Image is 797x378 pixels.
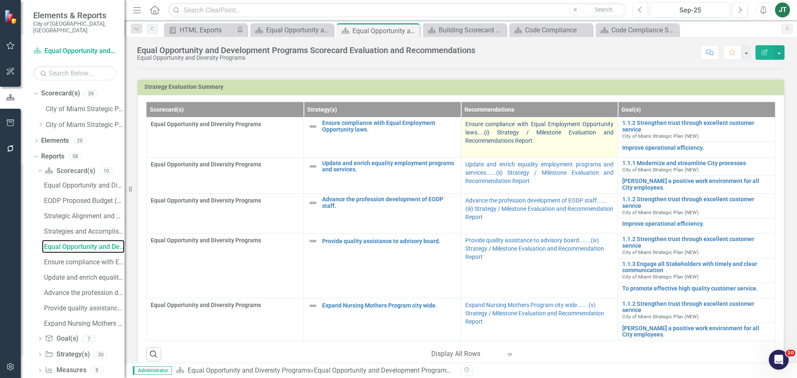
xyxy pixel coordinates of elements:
span: Administrator [133,366,172,375]
a: Scorecard(s) [45,166,95,176]
a: To promote effective high quality customer service. [622,285,771,292]
div: Code Compliance Scorecard Evaluation and Recommendations [611,25,677,35]
div: Equal Opportunity and Development Programs Scorecard Evaluation and Recommendations [44,243,125,251]
a: Expand Nursing Mothers Program city wide. [322,302,457,309]
span: Search [595,6,613,13]
a: Provide quality assistance to advisory board.......(iv) Strategy / Milestone Evaluation and Recom... [42,301,125,315]
button: Sep-25 [650,2,730,17]
td: Double-Click to Edit Right Click for Context Menu [618,258,775,283]
td: Double-Click to Edit Right Click for Context Menu [303,194,461,234]
a: Goal(s) [45,334,78,344]
span: 10 [786,350,795,356]
td: Double-Click to Edit Right Click for Context Menu [618,194,775,218]
div: Provide quality assistance to advisory board.......(iv) Strategy / Milestone Evaluation and Recom... [44,305,125,312]
div: Ensure compliance with Equal Employment Opportunity laws....(i) Strategy / Milestone Evaluation a... [44,259,125,266]
a: EODP Proposed Budget (Strategic Plans and Performance Measures) FY 2025-26 [42,194,125,207]
span: City of Miami Strategic Plan (NEW) [622,314,699,319]
td: Double-Click to Edit Right Click for Context Menu [618,234,775,258]
a: Strategies and Accomplishments [42,224,125,238]
input: Search Below... [33,66,116,80]
a: Update and enrich equality employment programs and services......(ii) Strategy / Milestone Evalua... [465,161,614,184]
div: Equal Opportunity and Development Programs Scorecard Evaluation and Recommendations [137,46,475,55]
td: Double-Click to Edit Right Click for Context Menu [303,298,461,341]
td: Double-Click to Edit Right Click for Context Menu [618,157,775,176]
span: Equal Opportunity and Diversity Programs [151,237,261,244]
td: Double-Click to Edit Right Click for Context Menu [618,117,775,142]
small: City of [GEOGRAPHIC_DATA], [GEOGRAPHIC_DATA] [33,20,116,34]
div: » [176,366,455,376]
a: Provide quality assistance to advisory board. [322,238,457,244]
div: Sep-25 [653,5,727,15]
span: City of Miami Strategic Plan (NEW) [622,133,699,139]
div: Equal Opportunity and Development Programs Scorecard Evaluation and Recommendations [352,26,418,36]
div: 7 [83,335,96,342]
div: HTML Exports [180,25,235,35]
a: Provide quality assistance to advisory board.......(iv) Strategy / Milestone Evaluation and Recom... [465,237,604,260]
a: 1.1.3 Engage all Stakeholders with timely and clear communication [622,261,771,274]
div: Strategic Alignment and Performance Measures [44,212,125,220]
a: Ensure compliance with Equal Employment Opportunity laws. [322,120,457,133]
td: Double-Click to Edit [461,194,618,234]
img: Not Defined [308,122,318,132]
img: Not Defined [308,198,318,208]
a: [PERSON_NAME] a positive work environment for all City employees. [622,178,771,191]
a: Equal Opportunity and Diversity Programs [252,25,331,35]
a: 1.1.1 Modernize and streamline City processes [622,160,771,166]
a: Advance the profession development of EODP staff......(iii) Strategy / Milestone Evaluation and R... [465,197,613,220]
td: Double-Click to Edit Right Click for Context Menu [618,218,775,234]
iframe: Intercom live chat [769,350,789,370]
td: Double-Click to Edit Right Click for Context Menu [303,157,461,194]
div: 58 [68,153,82,160]
a: Advance the profession development of EODP staff. [322,196,457,209]
span: City of Miami Strategic Plan (NEW) [622,274,699,280]
a: Code Compliance Scorecard Evaluation and Recommendations [598,25,677,35]
div: Equal Opportunity and Development Programs Scorecard Evaluation and Recommendations [314,366,584,374]
a: Elements [41,136,69,146]
span: City of Miami Strategic Plan (NEW) [622,167,699,173]
img: Not Defined [308,236,318,246]
div: Equal Opportunity and Diversity Programs [44,182,125,189]
div: 39 [84,90,98,97]
td: Double-Click to Edit [461,157,618,194]
a: Strategic Alignment and Performance Measures [42,209,125,222]
a: Scorecard(s) [41,89,80,98]
a: Equal Opportunity and Diversity Programs [42,178,125,192]
a: Improve operational efficiency. [622,145,771,151]
img: ClearPoint Strategy [4,10,19,24]
span: City of Miami Strategic Plan (NEW) [622,210,699,215]
button: Search [583,4,624,16]
td: Double-Click to Edit Right Click for Context Menu [618,298,775,322]
a: Advance the profession development of EODP staff......(iii) Strategy / Milestone Evaluation and R... [42,286,125,299]
a: Update and enrich equality employment programs and services......(ii) Strategy / Milestone Evalua... [42,271,125,284]
a: Expand Nursing Mothers Program city wide.......(v) Strategy / Milestone Evaluation and Recommenda... [42,317,125,330]
button: JT [775,2,790,17]
a: HTML Exports [166,25,235,35]
div: Advance the profession development of EODP staff......(iii) Strategy / Milestone Evaluation and R... [44,289,125,297]
a: City of Miami Strategic Plan (NEW) [46,120,125,130]
img: Not Defined [308,301,318,311]
div: Expand Nursing Mothers Program city wide.......(v) Strategy / Milestone Evaluation and Recommenda... [44,320,125,327]
span: Equal Opportunity and Diversity Programs [151,121,261,127]
td: Double-Click to Edit [461,298,618,341]
td: Double-Click to Edit Right Click for Context Menu [618,176,775,194]
div: Code Compliance [525,25,590,35]
td: Double-Click to Edit [461,234,618,298]
span: Equal Opportunity and Diversity Programs [151,302,261,308]
a: City of Miami Strategic Plan [46,105,125,114]
a: Building Scorecard Evaluation and Recommendations [425,25,504,35]
div: EODP Proposed Budget (Strategic Plans and Performance Measures) FY 2025-26 [44,197,125,205]
a: Equal Opportunity and Diversity Programs [188,366,310,374]
a: Equal Opportunity and Diversity Programs [33,46,116,56]
div: Update and enrich equality employment programs and services......(ii) Strategy / Milestone Evalua... [44,274,125,281]
a: Code Compliance [511,25,590,35]
div: 8 [90,367,104,374]
td: Double-Click to Edit Right Click for Context Menu [618,322,775,341]
div: Building Scorecard Evaluation and Recommendations [439,25,504,35]
a: 1.1.2 Strengthen trust through excellent customer service [622,120,771,133]
a: 1.1.2 Strengthen trust through excellent customer service [622,236,771,249]
a: 1.1.2 Strengthen trust through excellent customer service [622,196,771,209]
h3: Strategy Evaluation Summary [144,84,780,90]
span: Elements & Reports [33,10,116,20]
a: [PERSON_NAME] a positive work environment for all City employees. [622,325,771,338]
